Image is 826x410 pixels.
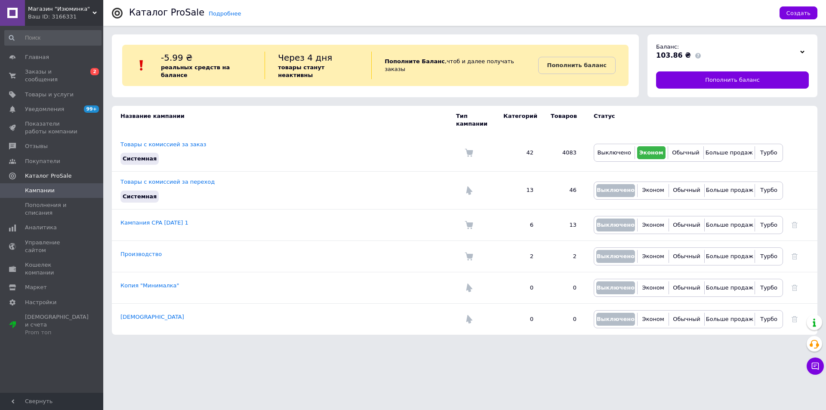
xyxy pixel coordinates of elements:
span: Турбо [760,187,777,193]
td: 13 [542,209,585,240]
a: Копия "Минималка" [120,282,179,289]
td: Тип кампании [456,106,495,134]
a: Пополнить баланс [656,71,809,89]
span: Показатели работы компании [25,120,80,136]
div: Prom топ [25,329,89,336]
td: 46 [542,172,585,209]
td: Статус [585,106,783,134]
button: Эконом [640,219,666,231]
td: 6 [495,209,542,240]
span: Турбо [760,222,777,228]
span: 2 [90,68,99,75]
button: Эконом [637,146,666,159]
span: Товары и услуги [25,91,74,99]
button: Выключено [596,219,635,231]
span: Больше продаж [706,316,753,322]
img: Комиссия за заказ [465,221,473,229]
td: Товаров [542,106,585,134]
span: Через 4 дня [278,52,332,63]
a: Товары с комиссией за заказ [120,141,206,148]
span: Аналитика [25,224,57,231]
span: Заказы и сообщения [25,68,80,83]
button: Чат с покупателем [807,358,824,375]
button: Выключено [596,313,635,326]
span: Уведомления [25,105,64,113]
button: Больше продаж [707,250,752,263]
td: 42 [495,134,542,172]
td: 4083 [542,134,585,172]
span: Обычный [673,222,700,228]
button: Больше продаж [707,281,752,294]
img: Комиссия за переход [465,284,473,292]
span: Пополнить баланс [705,76,760,84]
span: Турбо [760,316,777,322]
td: 13 [495,172,542,209]
a: Пополнить баланс [538,57,616,74]
button: Выключено [596,281,635,294]
button: Обычный [671,219,702,231]
span: Больше продаж [706,187,753,193]
b: Пополните Баланс [385,58,445,65]
button: Обычный [671,184,702,197]
span: Выключено [597,284,635,291]
button: Выключено [596,184,635,197]
button: Обычный [671,250,702,263]
span: Создать [786,10,811,16]
button: Эконом [640,250,666,263]
span: Обычный [673,187,700,193]
b: Пополнить баланс [547,62,607,68]
td: 0 [542,272,585,303]
a: Удалить [792,222,798,228]
span: Больше продаж [706,222,753,228]
span: Эконом [639,149,663,156]
a: [DEMOGRAPHIC_DATA] [120,314,184,320]
button: Турбо [757,313,780,326]
td: Категорий [495,106,542,134]
button: Турбо [757,219,780,231]
span: Обычный [673,316,700,322]
span: Турбо [760,284,777,291]
span: Системная [123,155,157,162]
img: Комиссия за заказ [465,252,473,261]
span: Выключено [597,316,635,322]
span: -5.99 ₴ [161,52,193,63]
span: 103.86 ₴ [656,51,691,59]
span: Каталог ProSale [25,172,71,180]
span: 99+ [84,105,99,113]
span: Пополнения и списания [25,201,80,217]
button: Создать [780,6,817,19]
button: Выключено [596,146,632,159]
div: , чтоб и далее получать заказы [371,52,538,79]
span: Системная [123,193,157,200]
span: Эконом [642,222,664,228]
span: Эконом [642,284,664,291]
span: Больше продаж [706,284,753,291]
span: Обычный [672,149,699,156]
span: Выключено [598,149,631,156]
button: Больше продаж [706,146,752,159]
span: Эконом [642,253,664,259]
button: Эконом [640,313,666,326]
span: Обычный [673,253,700,259]
button: Турбо [757,250,780,263]
a: Удалить [792,316,798,322]
img: Комиссия за переход [465,186,473,195]
button: Больше продаж [707,184,752,197]
span: Магазин "Изюминка" [28,5,92,13]
button: Турбо [757,281,780,294]
div: Ваш ID: 3166331 [28,13,103,21]
button: Обычный [671,313,702,326]
span: Турбо [760,149,777,156]
button: Турбо [757,184,780,197]
span: Выключено [597,187,635,193]
span: Отзывы [25,142,48,150]
td: 0 [495,272,542,303]
span: Баланс: [656,43,679,50]
span: Покупатели [25,157,60,165]
a: Товары с комиссией за переход [120,179,215,185]
a: Производство [120,251,162,257]
span: Выключено [597,222,635,228]
span: Эконом [642,316,664,322]
td: 0 [495,303,542,335]
b: реальных средств на балансе [161,64,230,78]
